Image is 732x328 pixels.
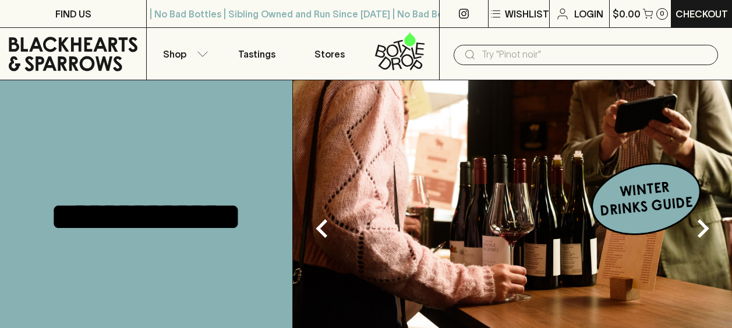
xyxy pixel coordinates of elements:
p: Login [574,7,603,21]
button: Next [680,205,726,252]
p: 0 [660,10,664,17]
p: Checkout [676,7,728,21]
p: $0.00 [613,7,641,21]
p: Wishlist [505,7,549,21]
input: Try "Pinot noir" [482,45,709,64]
button: Shop [147,28,220,80]
p: Stores [314,47,345,61]
p: Shop [163,47,186,61]
p: Tastings [238,47,275,61]
button: Previous [299,205,345,252]
p: FIND US [55,7,91,21]
a: Tastings [220,28,293,80]
a: Stores [293,28,366,80]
